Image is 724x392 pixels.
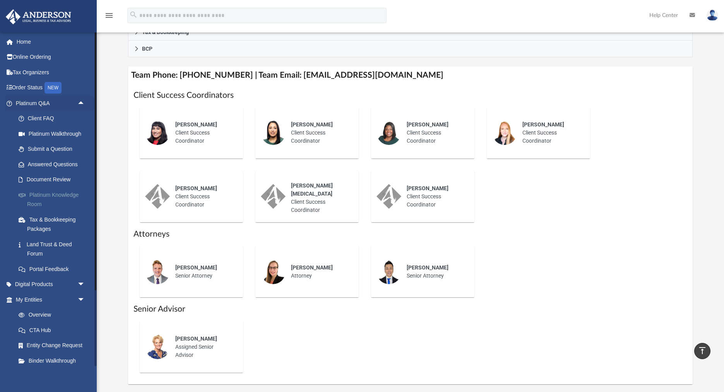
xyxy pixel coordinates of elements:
[145,259,170,284] img: thumbnail
[407,185,448,191] span: [PERSON_NAME]
[11,212,97,237] a: Tax & Bookkeeping Packages
[145,334,170,359] img: thumbnail
[11,338,97,353] a: Entity Change Request
[3,9,74,24] img: Anderson Advisors Platinum Portal
[77,277,93,293] span: arrow_drop_down
[170,179,238,214] div: Client Success Coordinator
[11,322,97,338] a: CTA Hub
[45,82,62,94] div: NEW
[707,10,718,21] img: User Pic
[377,184,401,209] img: thumbnail
[77,95,93,111] span: arrow_drop_up
[11,111,97,126] a: Client FAQ
[5,49,97,65] a: Online Ordering
[5,292,97,307] a: My Entitiesarrow_drop_down
[286,115,353,150] div: Client Success Coordinator
[401,179,469,214] div: Client Success Coordinator
[11,353,97,368] a: Binder Walkthrough
[407,121,448,128] span: [PERSON_NAME]
[291,264,333,271] span: [PERSON_NAME]
[175,185,217,191] span: [PERSON_NAME]
[175,121,217,128] span: [PERSON_NAME]
[142,29,189,35] span: Tax & Bookkeeping
[11,261,97,277] a: Portal Feedback
[261,259,286,284] img: thumbnail
[11,157,97,172] a: Answered Questions
[145,120,170,145] img: thumbnail
[11,141,97,157] a: Submit a Question
[11,172,97,187] a: Document Review
[134,228,687,240] h1: Attorneys
[104,15,114,20] a: menu
[377,120,401,145] img: thumbnail
[698,346,707,355] i: vertical_align_top
[694,343,710,359] a: vertical_align_top
[77,292,93,308] span: arrow_drop_down
[11,126,97,141] a: Platinum Walkthrough
[401,115,469,150] div: Client Success Coordinator
[129,10,138,19] i: search
[11,237,97,261] a: Land Trust & Deed Forum
[401,258,469,285] div: Senior Attorney
[170,329,238,365] div: Assigned Senior Advisor
[286,258,353,285] div: Attorney
[5,277,97,292] a: Digital Productsarrow_drop_down
[104,11,114,20] i: menu
[134,303,687,315] h1: Senior Advisor
[261,184,286,209] img: thumbnail
[291,121,333,128] span: [PERSON_NAME]
[261,120,286,145] img: thumbnail
[175,336,217,342] span: [PERSON_NAME]
[128,41,693,57] a: BCP
[170,258,238,285] div: Senior Attorney
[291,182,333,197] span: [PERSON_NAME][MEDICAL_DATA]
[377,259,401,284] img: thumbnail
[492,120,517,145] img: thumbnail
[5,80,97,96] a: Order StatusNEW
[175,264,217,271] span: [PERSON_NAME]
[517,115,585,150] div: Client Success Coordinator
[5,95,97,111] a: Platinum Q&Aarrow_drop_up
[128,66,693,84] h4: Team Phone: [PHONE_NUMBER] | Team Email: [EMAIL_ADDRESS][DOMAIN_NAME]
[145,184,170,209] img: thumbnail
[170,115,238,150] div: Client Success Coordinator
[522,121,564,128] span: [PERSON_NAME]
[286,176,353,220] div: Client Success Coordinator
[5,65,97,80] a: Tax Organizers
[11,187,97,212] a: Platinum Knowledge Room
[407,264,448,271] span: [PERSON_NAME]
[142,46,152,51] span: BCP
[5,34,97,49] a: Home
[11,307,97,323] a: Overview
[134,90,687,101] h1: Client Success Coordinators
